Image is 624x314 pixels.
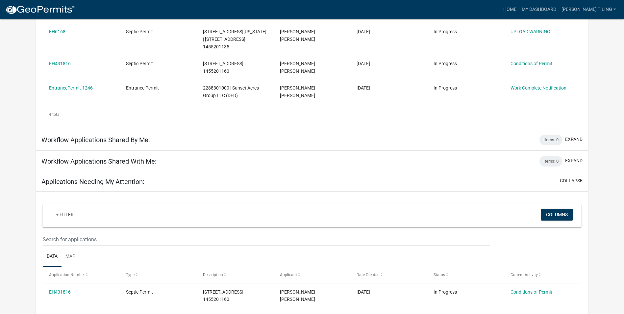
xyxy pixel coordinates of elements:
[357,61,370,66] span: 06/05/2025
[49,273,85,277] span: Application Number
[41,136,150,144] h5: Workflow Applications Shared By Me:
[273,267,350,283] datatable-header-cell: Applicant
[357,273,380,277] span: Date Created
[203,61,245,74] span: 2523 Old Hwy 163 | OLD HWY 163 | 1455201160
[280,273,297,277] span: Applicant
[280,61,315,74] span: Jesse Brian Peterson
[357,85,370,91] span: 04/25/2025
[126,29,153,34] span: Septic Permit
[434,273,445,277] span: Status
[434,29,457,34] span: In Progress
[43,246,62,267] a: Data
[357,29,370,34] span: 07/16/2025
[41,178,144,186] h5: Applications Needing My Attention:
[280,85,315,98] span: Jesse Brian Peterson
[511,289,552,295] a: Conditions of Permit
[203,29,266,49] span: 2415 old hwy 163 pella iowa 50219 | 2505 OLD HWY 163 | 1455201135
[539,156,562,167] div: Items: 0
[427,267,504,283] datatable-header-cell: Status
[49,61,71,66] a: EH431816
[197,267,274,283] datatable-header-cell: Description
[511,61,552,66] a: Conditions of Permit
[511,29,550,34] a: UPLOAD WARNING
[501,3,519,16] a: Home
[541,209,573,221] button: Columns
[126,61,153,66] span: Septic Permit
[560,177,583,184] button: collapse
[49,289,71,295] a: EH431816
[565,157,583,164] button: expand
[49,29,65,34] a: EH6168
[559,3,619,16] a: [PERSON_NAME] Tiling
[350,267,427,283] datatable-header-cell: Date Created
[41,157,157,165] h5: Workflow Applications Shared With Me:
[126,85,159,91] span: Entrance Permit
[434,85,457,91] span: In Progress
[511,85,566,91] a: Work Complete Notification
[51,209,79,221] a: + Filter
[43,106,581,123] div: 4 total
[504,267,581,283] datatable-header-cell: Current Activity
[43,233,490,246] input: Search for applications
[434,61,457,66] span: In Progress
[120,267,197,283] datatable-header-cell: Type
[280,289,315,302] span: Jesse Brian Peterson
[126,289,153,295] span: Septic Permit
[62,246,79,267] a: Map
[280,29,315,42] span: Jesse Brian Peterson
[203,85,259,98] span: 2288301000 | Sunset Acres Group LLC (DED)
[511,273,538,277] span: Current Activity
[434,289,457,295] span: In Progress
[565,136,583,143] button: expand
[203,273,223,277] span: Description
[539,135,562,145] div: Items: 0
[519,3,559,16] a: My Dashboard
[126,273,135,277] span: Type
[203,289,245,302] span: 2523 Old Hwy 163 | OLD HWY 163 | 1455201160
[43,267,120,283] datatable-header-cell: Application Number
[49,85,93,91] a: EntrancePermit-1246
[357,289,370,295] span: 06/05/2025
